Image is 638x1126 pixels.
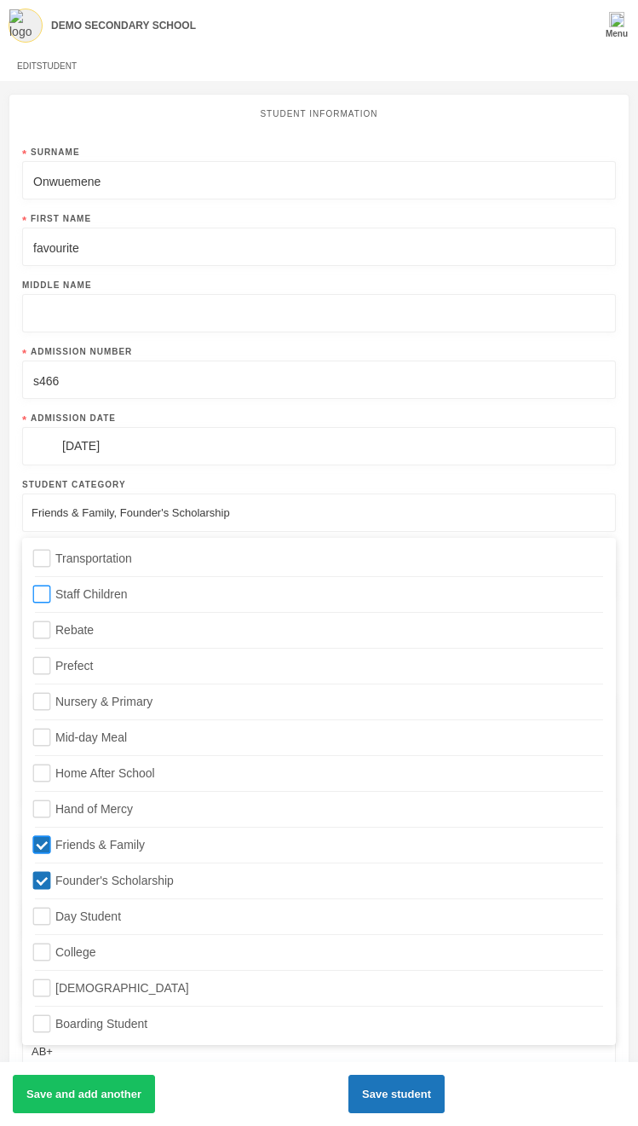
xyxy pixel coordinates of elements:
span: Rebate [49,623,101,637]
span: College [49,945,102,959]
span: Friends & Family [49,838,152,852]
div: First Name [22,212,616,225]
div: Admission Date [22,412,616,424]
span: Staff Children [49,587,135,601]
button: Save student [348,1075,445,1113]
span: Nursery & Primary [49,695,159,708]
div: Surname [22,146,616,159]
span: Transportation [49,551,139,565]
span: [DEMOGRAPHIC_DATA] [49,981,196,995]
div: Edit Student [9,60,629,72]
div: Student Category [22,478,616,491]
button: Save and add another [13,1075,155,1113]
span: Founder's Scholarship [49,874,181,887]
div: Menu [606,27,628,40]
span: Boarding Student [49,1017,154,1031]
div: Friends & Family, Founder's Scholarship [32,505,230,522]
span: Day Student [49,909,128,923]
span: Hand of Mercy [49,802,140,816]
span: Prefect [49,659,100,673]
img: logo [9,9,42,41]
div: Student Information [22,107,616,120]
div: Admission Number [22,345,616,358]
div: Middle Name [22,279,616,292]
input: Select date [54,436,213,456]
span: Home After School [49,766,162,780]
div: AB+ [32,1043,53,1060]
span: Mid-day Meal [49,730,134,744]
div: DEMO SECONDARY SCHOOL [51,18,196,33]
